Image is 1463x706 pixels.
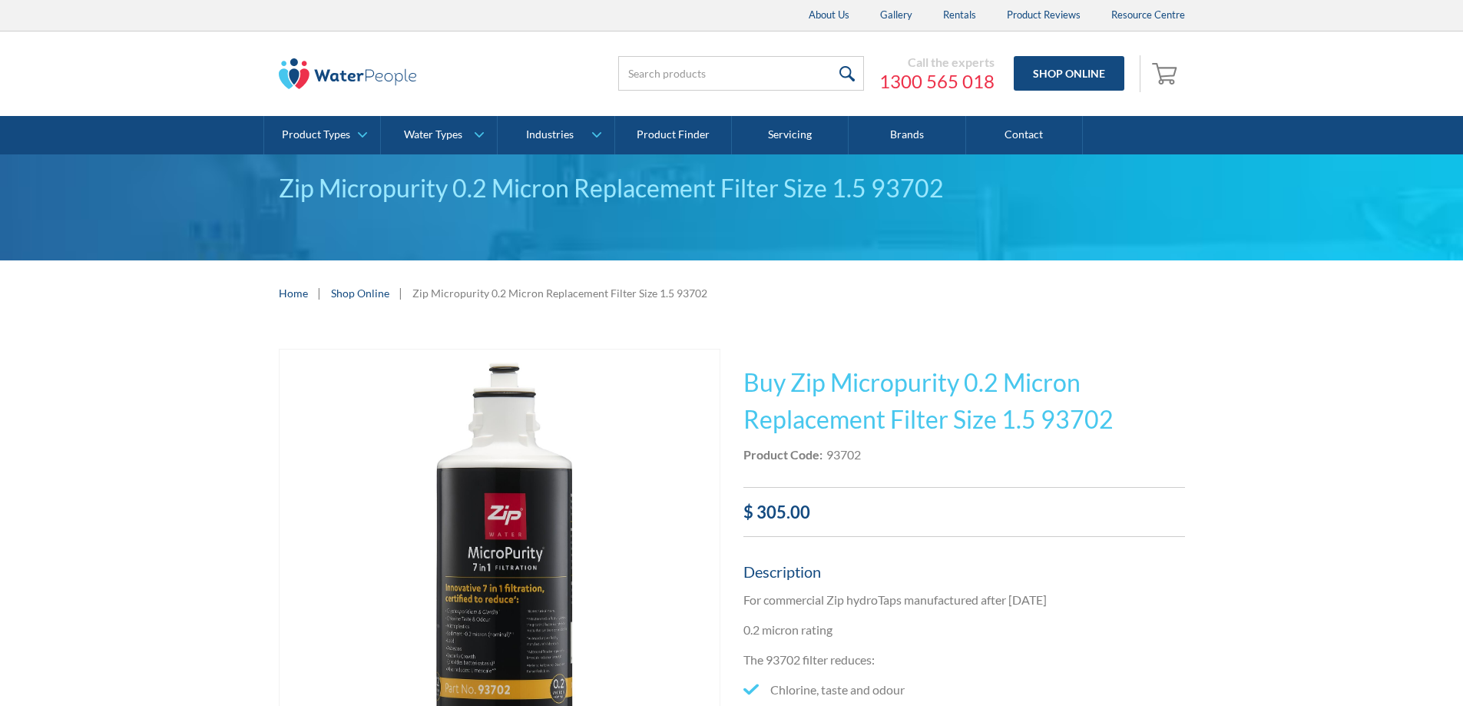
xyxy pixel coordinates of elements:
div: Industries [526,128,574,141]
div: | [397,283,405,302]
p: 0.2 micron rating [743,621,1185,639]
a: Product Finder [615,116,732,154]
a: Industries [498,116,614,154]
li: Chlorine, taste and odour [743,681,1185,699]
a: Product Types [264,116,380,154]
h1: Buy Zip Micropurity 0.2 Micron Replacement Filter Size 1.5 93702 [743,364,1185,438]
p: The 93702 filter reduces: [743,651,1185,669]
div: Zip Micropurity 0.2 Micron Replacement Filter Size 1.5 93702 [412,285,707,301]
input: Search products [618,56,864,91]
div: Zip Micropurity 0.2 Micron Replacement Filter Size 1.5 93702 [279,170,1185,207]
div: Call the experts [879,55,995,70]
div: 93702 [826,446,861,464]
div: Water Types [404,128,462,141]
a: 1300 565 018 [879,70,995,93]
strong: Product Code: [743,447,823,462]
img: The Water People [279,58,417,89]
a: Open cart [1148,55,1185,92]
a: Water Types [381,116,497,154]
div: Product Types [282,128,350,141]
a: Contact [966,116,1083,154]
div: $ 305.00 [743,499,1185,525]
a: Home [279,285,308,301]
a: Shop Online [331,285,389,301]
h5: Description [743,560,1185,583]
div: | [316,283,323,302]
a: Brands [849,116,965,154]
a: Shop Online [1014,56,1124,91]
a: Servicing [732,116,849,154]
p: For commercial Zip hydroTaps manufactured after [DATE] [743,591,1185,609]
img: shopping cart [1152,61,1181,85]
